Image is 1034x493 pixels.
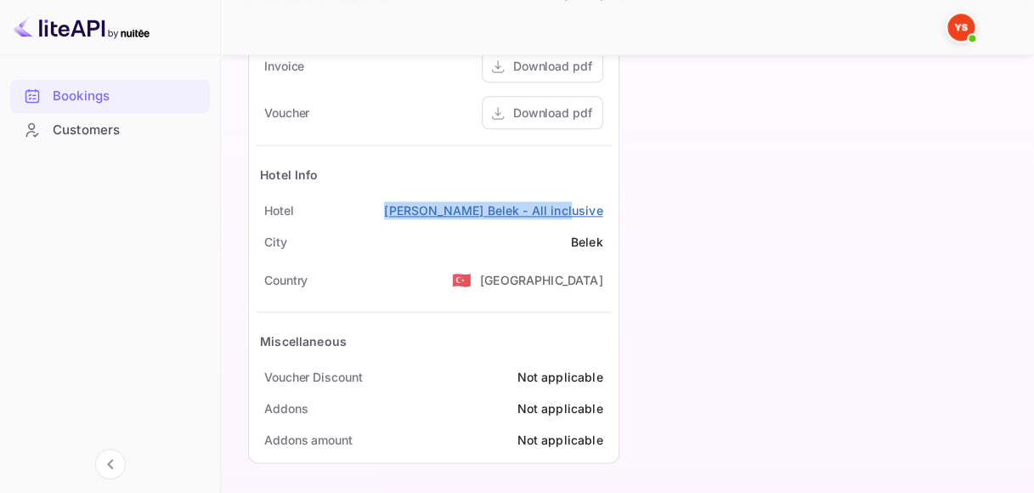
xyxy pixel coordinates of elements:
[264,104,309,122] div: Voucher
[571,233,603,251] div: Belek
[517,399,602,417] div: Not applicable
[480,271,603,289] div: [GEOGRAPHIC_DATA]
[260,166,319,184] div: Hotel Info
[264,368,362,386] div: Voucher Discount
[264,201,294,219] div: Hotel
[95,449,126,479] button: Collapse navigation
[264,399,308,417] div: Addons
[10,80,210,113] div: Bookings
[53,87,201,106] div: Bookings
[513,57,592,75] div: Download pdf
[452,264,472,295] span: United States
[264,57,304,75] div: Invoice
[513,104,592,122] div: Download pdf
[947,14,975,41] img: Yandex Support
[53,121,201,140] div: Customers
[264,271,308,289] div: Country
[264,233,287,251] div: City
[10,114,210,145] a: Customers
[264,431,353,449] div: Addons amount
[10,114,210,147] div: Customers
[260,332,347,350] div: Miscellaneous
[517,368,602,386] div: Not applicable
[10,80,210,111] a: Bookings
[14,14,150,41] img: LiteAPI logo
[384,201,602,219] a: [PERSON_NAME] Belek - All inclusive
[517,431,602,449] div: Not applicable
